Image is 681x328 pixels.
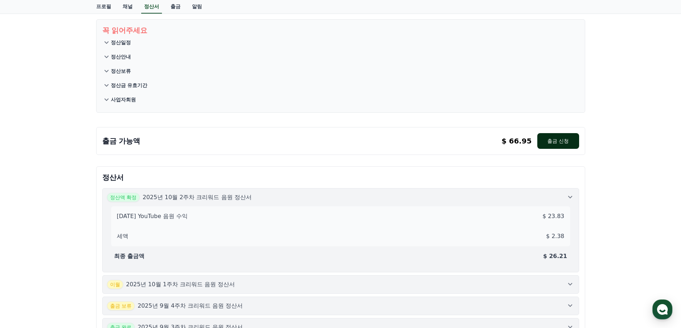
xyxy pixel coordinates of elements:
button: 출금 보류 2025년 9월 4주차 크리워드 음원 정산서 [102,297,579,315]
a: 대화 [47,226,92,244]
span: 홈 [23,237,27,243]
a: 홈 [2,226,47,244]
button: 출금 신청 [537,133,579,149]
p: $ 66.95 [502,136,532,146]
button: 이월 2025년 10월 1주차 크리워드 음원 정산서 [102,275,579,294]
span: 정산액 확정 [107,193,140,202]
p: 2025년 10월 1주차 크리워드 음원 정산서 [126,280,235,289]
p: $ 26.21 [543,252,567,261]
p: $ 2.38 [546,232,564,241]
p: 정산금 유효기간 [111,82,148,89]
p: $ 23.83 [542,212,564,221]
p: 사업자회원 [111,96,136,103]
button: 정산일정 [102,35,579,50]
p: 정산서 [102,172,579,182]
span: 이월 [107,280,123,289]
button: 정산액 확정 2025년 10월 2주차 크리워드 음원 정산서 [DATE] YouTube 음원 수익 $ 23.83 세액 $ 2.38 최종 출금액 $ 26.21 [102,188,579,272]
p: 정산안내 [111,53,131,60]
a: 설정 [92,226,137,244]
button: 정산안내 [102,50,579,64]
p: 정산일정 [111,39,131,46]
p: 2025년 9월 4주차 크리워드 음원 정산서 [138,302,243,310]
p: 세액 [117,232,128,241]
p: 정산보류 [111,67,131,75]
p: 최종 출금액 [114,252,145,261]
p: [DATE] YouTube 음원 수익 [117,212,188,221]
p: 출금 가능액 [102,136,140,146]
button: 정산금 유효기간 [102,78,579,92]
button: 사업자회원 [102,92,579,107]
p: 꼭 읽어주세요 [102,25,579,35]
button: 정산보류 [102,64,579,78]
span: 출금 보류 [107,301,135,311]
span: 대화 [65,237,74,243]
p: 2025년 10월 2주차 크리워드 음원 정산서 [143,193,252,202]
span: 설정 [110,237,119,243]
